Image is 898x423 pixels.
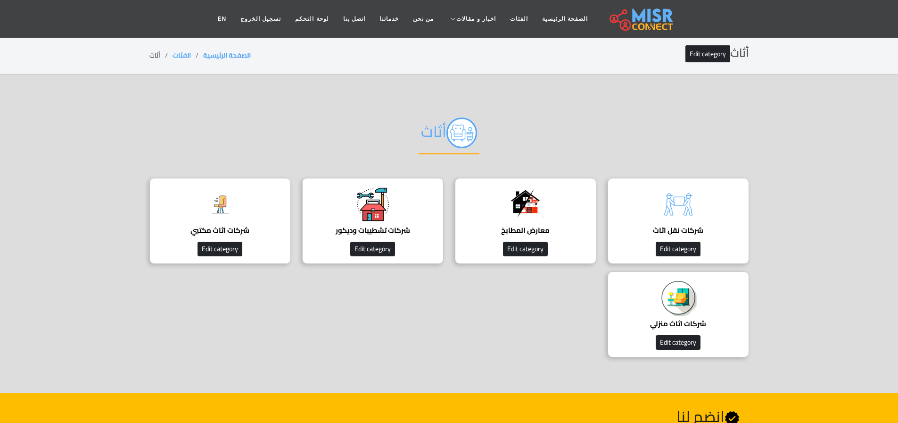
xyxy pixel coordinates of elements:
[297,178,449,264] a: شركات تشطيبات وديكور Edit category
[622,226,734,235] h4: شركات نقل اثاث
[446,118,477,148] img: أثاث
[149,51,173,60] li: أثاث
[372,10,406,28] a: خدماتنا
[350,242,395,256] button: Edit category
[610,7,673,31] img: main.misr_connect
[406,10,441,28] a: من نحن
[685,45,730,62] a: Edit category
[622,320,734,328] h4: شركات اثاث منزلي
[449,178,602,264] a: معارض المطابخ Edit category
[354,186,392,223] img: 7YYz042Mwjrv0etbstuA.webp
[602,271,755,357] a: شركات اثاث منزلي Edit category
[456,15,496,23] span: اخبار و مقالات
[656,335,700,350] button: Edit category
[685,46,749,60] h2: أثاث
[503,10,535,28] a: الفئات
[336,10,372,28] a: اتصل بنا
[164,226,276,235] h4: شركات اثاث مكتبي
[656,242,700,256] button: Edit category
[210,10,233,28] a: EN
[317,226,429,235] h4: شركات تشطيبات وديكور
[659,186,697,223] img: MT2yPTSQIn5GW4dZXBvP.png
[470,226,582,235] h4: معارض المطابخ
[419,118,479,154] h2: أثاث
[173,49,191,61] a: الفئات
[503,242,548,256] button: Edit category
[441,10,503,28] a: اخبار و مقالات
[288,10,336,28] a: لوحة التحكم
[535,10,595,28] a: الصفحة الرئيسية
[201,186,239,223] img: 9qpt80uBjYwFUuCFtFJU.png
[659,279,697,317] img: 1oN663YUHra1jJwApjvg.png
[507,186,544,218] img: 7lPlhkAin0ihK8EuYqoV.png
[144,178,297,264] a: شركات اثاث مكتبي Edit category
[602,178,755,264] a: شركات نقل اثاث Edit category
[198,242,242,256] button: Edit category
[203,49,251,61] a: الصفحة الرئيسية
[233,10,288,28] a: تسجيل الخروج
